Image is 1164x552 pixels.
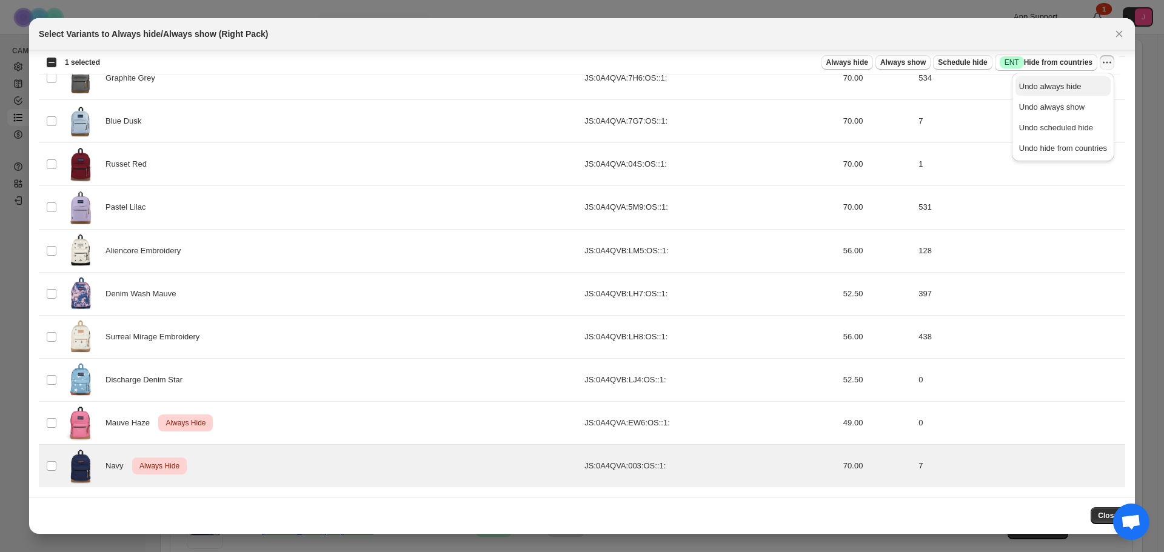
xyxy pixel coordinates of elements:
[137,459,182,473] span: Always Hide
[915,186,1125,229] td: 531
[581,358,840,401] td: JS:0A4QVB:LJ4:OS::1:
[581,315,840,358] td: JS:0A4QVB:LH8:OS::1:
[1019,144,1107,153] span: Undo hide from countries
[826,58,868,67] span: Always hide
[915,272,1125,315] td: 397
[105,158,153,170] span: Russet Red
[105,331,206,343] span: Surreal Mirage Embroidery
[1019,102,1085,111] span: Undo always show
[1113,504,1149,540] div: Open chat
[65,61,96,96] img: JS0A4QVA7H6-FRONT_92045cfe-e166-43a5-9d62-4eb07bb758e0.webp
[581,57,840,100] td: JS:0A4QVA:7H6:OS::1:
[581,143,840,186] td: JS:0A4QVA:04S:OS::1:
[105,460,130,472] span: Navy
[163,416,208,430] span: Always Hide
[65,233,96,268] img: JS0A4QVBLM5-FRONT.webp
[915,402,1125,445] td: 0
[1000,56,1092,68] span: Hide from countries
[65,147,96,182] img: JS0A4QVA04S-FRONT.webp
[1005,58,1019,67] span: ENT
[1100,55,1114,70] button: More actions
[915,100,1125,143] td: 7
[938,58,987,67] span: Schedule hide
[105,374,189,386] span: Discharge Denim Star
[1015,118,1111,137] button: Undo scheduled hide
[840,100,915,143] td: 70.00
[840,402,915,445] td: 49.00
[65,448,96,484] img: JS0A4QVA003-FRONT_3b631547-4792-47b9-a525-2a723c497016.webp
[581,229,840,272] td: JS:0A4QVB:LM5:OS::1:
[1015,138,1111,158] button: Undo hide from countries
[915,57,1125,100] td: 534
[840,186,915,229] td: 70.00
[581,445,840,488] td: JS:0A4QVA:003:OS::1:
[105,245,187,257] span: Aliencore Embroidery
[915,445,1125,488] td: 7
[65,58,100,67] span: 1 selected
[581,272,840,315] td: JS:0A4QVB:LH7:OS::1:
[915,229,1125,272] td: 128
[65,276,96,311] img: JS0A4QVBLH7-FRONT.webp
[933,55,992,70] button: Schedule hide
[105,115,148,127] span: Blue Dusk
[840,445,915,488] td: 70.00
[65,104,96,139] img: JS0A4QVA7G7-FRONT.webp
[65,362,96,397] img: JS0A4QVBLJ4-FRONT.webp
[581,186,840,229] td: JS:0A4QVA:5M9:OS::1:
[840,57,915,100] td: 70.00
[875,55,931,70] button: Always show
[995,54,1097,71] button: SuccessENTHide from countries
[915,315,1125,358] td: 438
[105,288,182,300] span: Denim Wash Mauve
[65,319,96,354] img: JS0A4QVBLH8-FRONT.webp
[840,143,915,186] td: 70.00
[39,28,268,40] h2: Select Variants to Always hide/Always show (Right Pack)
[1015,97,1111,116] button: Undo always show
[821,55,873,70] button: Always hide
[915,143,1125,186] td: 1
[1019,82,1082,91] span: Undo always hide
[915,358,1125,401] td: 0
[840,272,915,315] td: 52.50
[65,190,96,225] img: JS0A4QVA5M9-FRONT_37ce065c-119f-4bff-a9ee-2ddf65b3c7f8.webp
[1111,25,1128,42] button: Close
[1098,511,1118,520] span: Close
[105,201,152,213] span: Pastel Lilac
[581,402,840,445] td: JS:0A4QVA:EW6:OS::1:
[840,229,915,272] td: 56.00
[840,358,915,401] td: 52.50
[1091,507,1125,524] button: Close
[1019,123,1093,132] span: Undo scheduled hide
[840,315,915,358] td: 56.00
[880,58,926,67] span: Always show
[1015,76,1111,96] button: Undo always hide
[105,72,162,84] span: Graphite Grey
[105,417,156,429] span: Mauve Haze
[65,405,96,441] img: JS0A4QVAEW6-FRONT_e545f846-de22-413b-bb74-722e6b1141b3.webp
[581,100,840,143] td: JS:0A4QVA:7G7:OS::1:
